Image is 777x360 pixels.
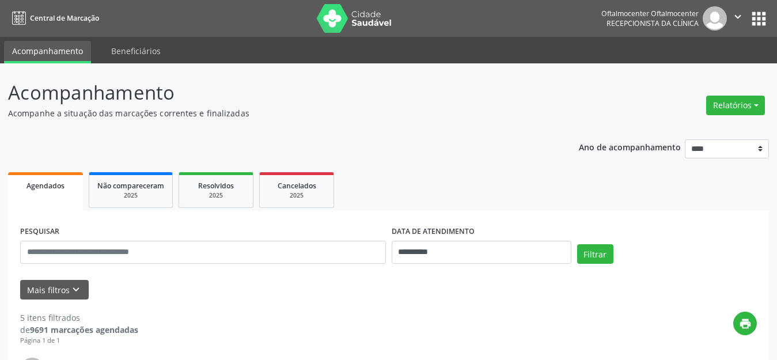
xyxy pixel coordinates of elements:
span: Recepcionista da clínica [607,18,699,28]
button: apps [749,9,769,29]
span: Cancelados [278,181,316,191]
p: Ano de acompanhamento [579,139,681,154]
button: Mais filtroskeyboard_arrow_down [20,280,89,300]
div: 5 itens filtrados [20,312,138,324]
button: Filtrar [577,244,613,264]
i:  [731,10,744,23]
label: PESQUISAR [20,223,59,241]
div: de [20,324,138,336]
a: Beneficiários [103,41,169,61]
label: DATA DE ATENDIMENTO [392,223,475,241]
div: Página 1 de 1 [20,336,138,346]
button:  [727,6,749,31]
span: Agendados [26,181,65,191]
div: 2025 [97,191,164,200]
i: keyboard_arrow_down [70,283,82,296]
button: Relatórios [706,96,765,115]
a: Central de Marcação [8,9,99,28]
span: Central de Marcação [30,13,99,23]
span: Não compareceram [97,181,164,191]
div: 2025 [268,191,325,200]
div: Oftalmocenter Oftalmocenter [601,9,699,18]
div: 2025 [187,191,245,200]
p: Acompanhe a situação das marcações correntes e finalizadas [8,107,541,119]
p: Acompanhamento [8,78,541,107]
a: Acompanhamento [4,41,91,63]
strong: 9691 marcações agendadas [30,324,138,335]
img: img [703,6,727,31]
span: Resolvidos [198,181,234,191]
button: print [733,312,757,335]
i: print [739,317,752,330]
